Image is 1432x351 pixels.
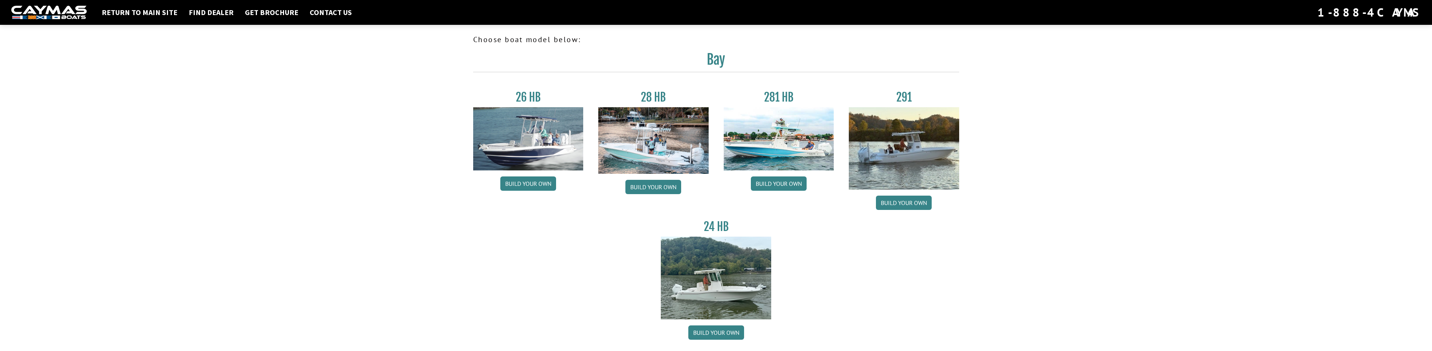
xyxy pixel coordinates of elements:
[724,90,834,104] h3: 281 HB
[500,176,556,191] a: Build your own
[688,325,744,340] a: Build your own
[661,237,771,319] img: 24_HB_thumbnail.jpg
[98,8,181,17] a: Return to main site
[598,90,709,104] h3: 28 HB
[751,176,807,191] a: Build your own
[661,220,771,234] h3: 24 HB
[11,6,87,20] img: white-logo-c9c8dbefe5ff5ceceb0f0178aa75bf4bb51f6bca0971e226c86eb53dfe498488.png
[306,8,356,17] a: Contact Us
[625,180,681,194] a: Build your own
[1317,4,1421,21] div: 1-888-4CAYMAS
[473,34,959,45] p: Choose boat model below:
[473,107,584,170] img: 26_new_photo_resized.jpg
[849,90,959,104] h3: 291
[241,8,302,17] a: Get Brochure
[473,90,584,104] h3: 26 HB
[849,107,959,190] img: 291_Thumbnail.jpg
[473,51,959,72] h2: Bay
[598,107,709,174] img: 28_hb_thumbnail_for_caymas_connect.jpg
[876,196,932,210] a: Build your own
[185,8,237,17] a: Find Dealer
[724,107,834,170] img: 28-hb-twin.jpg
